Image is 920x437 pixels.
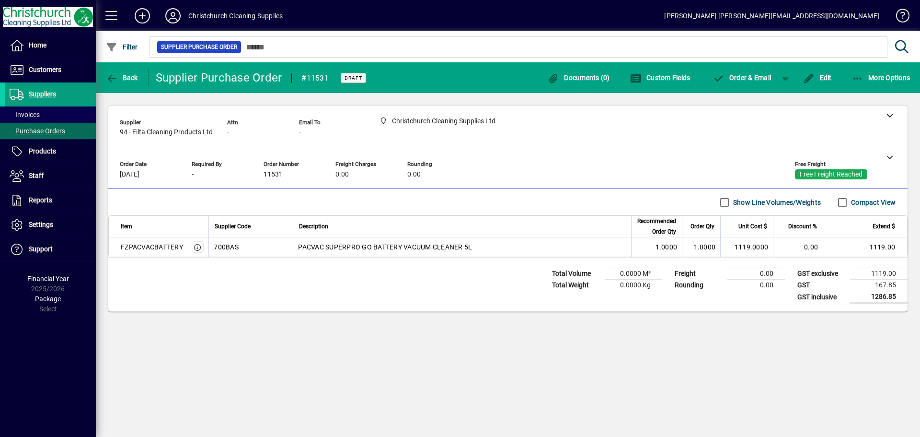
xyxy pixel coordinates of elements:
span: Order Qty [690,221,714,232]
span: Support [29,245,53,253]
div: [PERSON_NAME] [PERSON_NAME][EMAIL_ADDRESS][DOMAIN_NAME] [664,8,879,24]
a: Knowledge Base [889,2,908,33]
span: Filter [106,43,138,51]
span: Home [29,41,46,49]
a: Home [5,34,96,58]
div: FZPACVACBATTERY [121,242,183,252]
span: Item [121,221,132,232]
span: Reports [29,196,52,204]
span: PACVAC SUPERPRO GO BATTERY VACUUM CLEANER 5L [298,242,472,252]
span: Customers [29,66,61,73]
button: Add [127,7,158,24]
label: Show Line Volumes/Weights [731,198,821,207]
span: Draft [345,75,362,81]
a: Reports [5,189,96,213]
span: 0.00 [335,171,349,178]
span: Supplier Code [215,221,251,232]
span: Supplier Purchase Order [161,42,237,52]
td: Freight [670,268,727,280]
span: Settings [29,221,53,228]
button: Documents (0) [545,69,612,86]
button: Back [103,69,140,86]
span: - [227,129,229,136]
span: 94 - Filta Cleaning Products Ltd [120,129,213,136]
span: Order & Email [713,74,771,82]
span: Package [35,295,61,303]
button: More Options [850,69,913,86]
td: 0.00 [773,237,823,257]
label: Compact View [849,198,896,207]
button: Edit [801,69,834,86]
span: - [192,171,194,178]
td: GST [793,280,850,291]
a: Settings [5,213,96,237]
app-page-header-button: Back [96,69,149,86]
td: 1119.0000 [720,237,773,257]
span: Back [106,74,138,82]
td: Total Weight [547,280,605,291]
span: Financial Year [27,275,69,283]
a: Staff [5,164,96,188]
span: 11531 [264,171,283,178]
span: Recommended Order Qty [637,216,676,237]
span: [DATE] [120,171,139,178]
span: Products [29,147,56,155]
td: Total Volume [547,268,605,280]
td: 0.00 [727,268,785,280]
div: Supplier Purchase Order [156,70,282,85]
span: Custom Fields [630,74,690,82]
td: 1286.85 [850,291,908,303]
td: GST inclusive [793,291,850,303]
span: Documents (0) [548,74,610,82]
td: 0.0000 M³ [605,268,662,280]
a: Products [5,140,96,164]
span: Unit Cost $ [738,221,767,232]
a: Customers [5,58,96,82]
button: Profile [158,7,188,24]
button: Order & Email [708,69,776,86]
span: 0.00 [407,171,421,178]
button: Filter [103,38,140,56]
button: Custom Fields [628,69,693,86]
td: GST exclusive [793,268,850,280]
td: 700BAS [208,237,293,257]
td: 1119.00 [823,237,907,257]
span: Edit [803,74,832,82]
a: Purchase Orders [5,123,96,139]
div: Christchurch Cleaning Supplies [188,8,283,24]
td: 1.0000 [682,237,720,257]
span: Purchase Orders [10,127,65,135]
td: Rounding [670,280,727,291]
a: Support [5,237,96,261]
span: - [299,129,301,136]
td: 0.00 [727,280,785,291]
span: More Options [852,74,910,82]
span: Invoices [10,111,40,118]
span: Staff [29,172,44,179]
a: Invoices [5,106,96,123]
div: #11531 [301,71,329,86]
span: Free Freight Reached [800,171,862,178]
td: 0.0000 Kg [605,280,662,291]
span: Description [299,221,328,232]
span: Extend $ [873,221,895,232]
td: 1.0000 [631,237,682,257]
span: Suppliers [29,90,56,98]
td: 167.85 [850,280,908,291]
td: 1119.00 [850,268,908,280]
span: Discount % [788,221,817,232]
